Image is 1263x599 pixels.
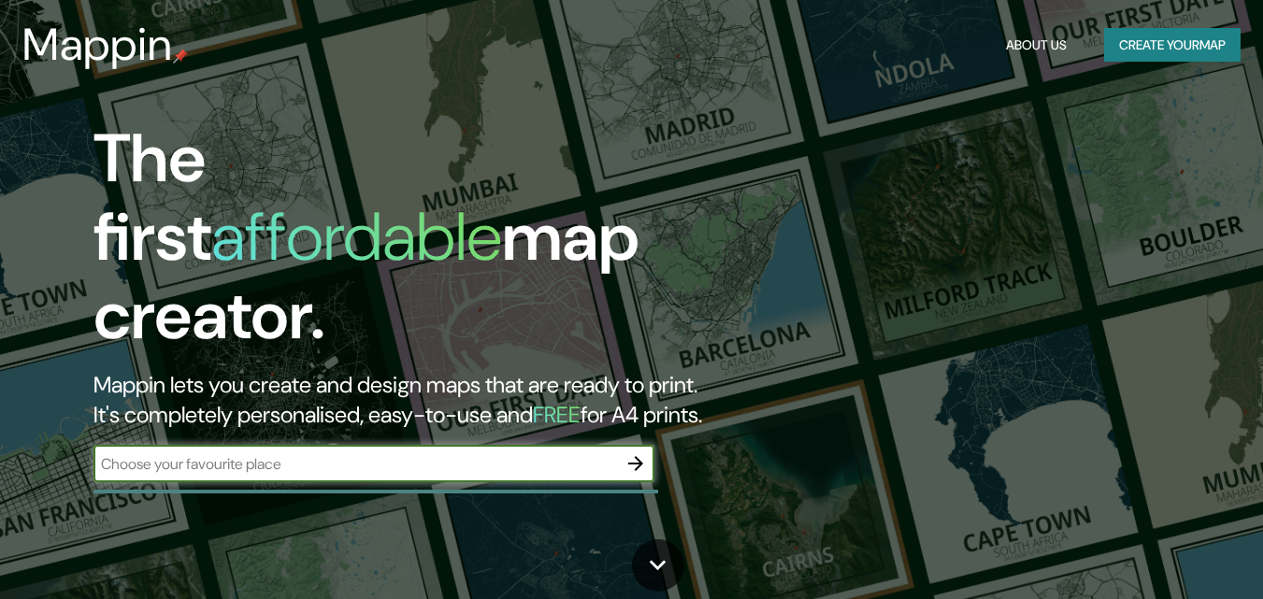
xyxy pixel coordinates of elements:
[173,49,188,64] img: mappin-pin
[93,370,725,430] h2: Mappin lets you create and design maps that are ready to print. It's completely personalised, eas...
[22,19,173,71] h3: Mappin
[211,193,502,280] h1: affordable
[533,400,581,429] h5: FREE
[1104,28,1241,63] button: Create yourmap
[998,28,1074,63] button: About Us
[93,453,617,475] input: Choose your favourite place
[93,120,725,370] h1: The first map creator.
